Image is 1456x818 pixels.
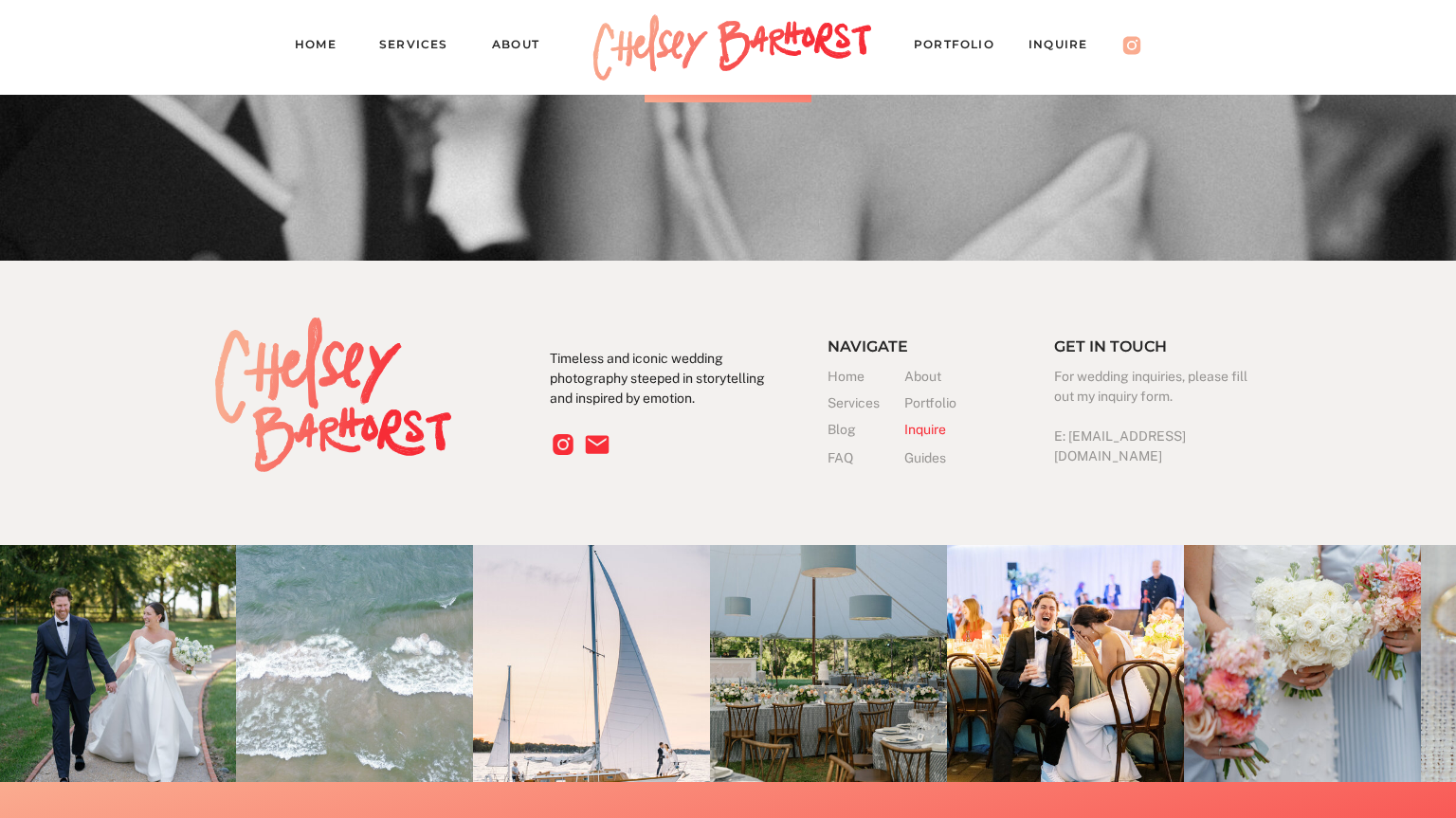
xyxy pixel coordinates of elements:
a: PORTFOLIO [914,34,1012,61]
a: Portfolio [904,393,981,413]
h3: Get in touch [1054,334,1174,354]
a: Services [828,393,904,413]
a: About [904,367,981,387]
a: FAQ [828,448,866,468]
a: Services [379,34,464,61]
img: chicago engagement session (12 of 12) [473,545,710,782]
img: Chelsey_Barhorst_Photography-15 [1184,545,1421,782]
a: Inquire [1028,34,1106,61]
a: About [492,34,557,61]
a: Home [828,367,904,387]
img: Chelsey_Barhorst_Photography-16 [236,545,473,782]
img: Caroline+Connor-12 [710,545,947,782]
h3: For wedding inquiries, please fill out my inquiry form. E: [EMAIL_ADDRESS][DOMAIN_NAME] [1054,367,1255,456]
a: Guides [904,448,952,468]
h3: Navigate [828,334,947,354]
img: Reception-84_websize [947,545,1184,782]
a: Blog [828,420,904,440]
a: Home [295,34,352,61]
p: Timeless and iconic wedding photography steeped in storytelling and inspired by emotion. [550,349,776,419]
a: Inquire [904,420,981,440]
